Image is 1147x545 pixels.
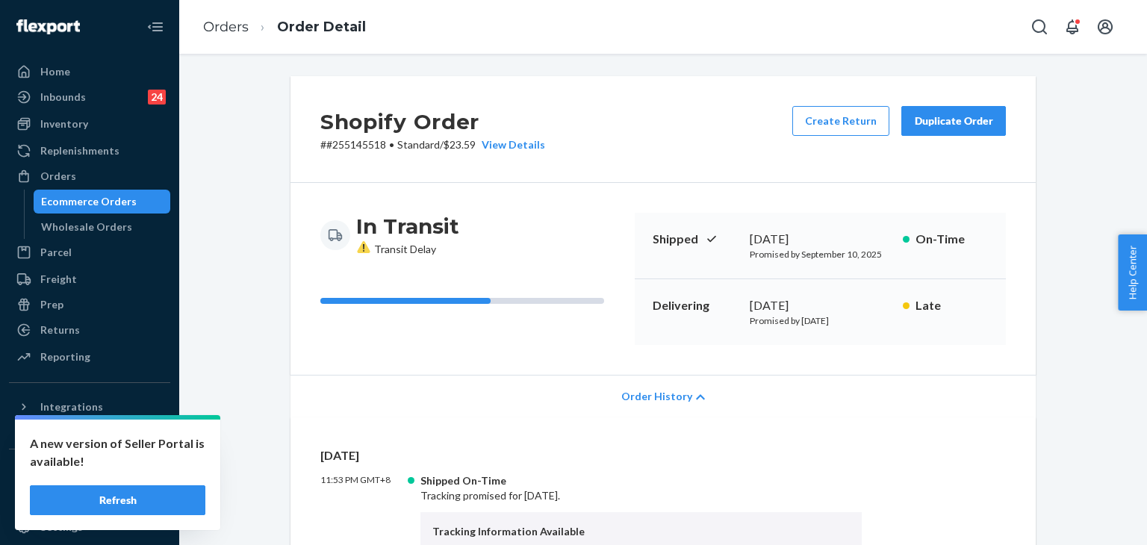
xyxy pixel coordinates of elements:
span: Order History [621,389,692,404]
a: Order Detail [277,19,366,35]
div: Ecommerce Orders [41,194,137,209]
button: Help Center [1118,234,1147,311]
div: Home [40,64,70,79]
a: Inventory [9,112,170,136]
p: [DATE] [320,447,1006,464]
h3: In Transit [356,213,459,240]
a: Settings [9,515,170,539]
div: Returns [40,323,80,337]
div: Wholesale Orders [41,219,132,234]
span: Standard [397,138,440,151]
div: Freight [40,272,77,287]
p: Tracking Information Available [432,524,850,539]
div: Reporting [40,349,90,364]
div: Integrations [40,399,103,414]
a: Add Fast Tag [9,491,170,509]
a: Prep [9,293,170,317]
img: Flexport logo [16,19,80,34]
p: Late [916,297,988,314]
a: Returns [9,318,170,342]
a: Freight [9,267,170,291]
span: • [389,138,394,151]
div: [DATE] [750,231,891,248]
button: Open account menu [1090,12,1120,42]
p: Promised by [DATE] [750,314,891,327]
p: Shipped [653,231,738,248]
div: Replenishments [40,143,119,158]
p: On-Time [916,231,988,248]
a: Replenishments [9,139,170,163]
h2: Shopify Order [320,106,545,137]
button: Duplicate Order [901,106,1006,136]
div: Orders [40,169,76,184]
button: Open notifications [1057,12,1087,42]
a: Ecommerce Orders [34,190,171,214]
div: Inbounds [40,90,86,105]
div: Prep [40,297,63,312]
button: Integrations [9,395,170,419]
a: Wholesale Orders [34,215,171,239]
button: Refresh [30,485,205,515]
ol: breadcrumbs [191,5,378,49]
span: Transit Delay [356,243,436,255]
a: Inbounds24 [9,85,170,109]
a: Parcel [9,240,170,264]
p: # #255145518 / $23.59 [320,137,545,152]
a: Orders [9,164,170,188]
a: Reporting [9,345,170,369]
a: Add Integration [9,425,170,443]
button: Open Search Box [1025,12,1054,42]
button: Fast Tags [9,461,170,485]
p: Delivering [653,297,738,314]
div: Shipped On-Time [420,473,862,488]
button: Create Return [792,106,889,136]
div: Duplicate Order [914,113,993,128]
a: Home [9,60,170,84]
a: Orders [203,19,249,35]
button: Close Navigation [140,12,170,42]
div: Parcel [40,245,72,260]
div: 24 [148,90,166,105]
p: Promised by September 10, 2025 [750,248,891,261]
button: View Details [476,137,545,152]
div: [DATE] [750,297,891,314]
p: A new version of Seller Portal is available! [30,435,205,470]
div: Inventory [40,116,88,131]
